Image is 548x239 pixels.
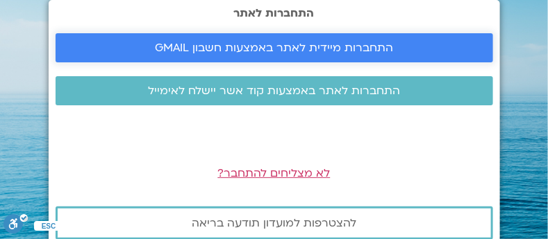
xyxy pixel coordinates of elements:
[148,85,400,97] span: התחברות לאתר באמצעות קוד אשר יישלח לאימייל
[192,217,356,229] span: להצטרפות למועדון תודעה בריאה
[56,33,493,62] a: התחברות מיידית לאתר באמצעות חשבון GMAIL
[155,42,393,54] span: התחברות מיידית לאתר באמצעות חשבון GMAIL
[56,7,493,19] h2: התחברות לאתר
[56,76,493,105] a: התחברות לאתר באמצעות קוד אשר יישלח לאימייל
[218,166,331,181] a: לא מצליחים להתחבר?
